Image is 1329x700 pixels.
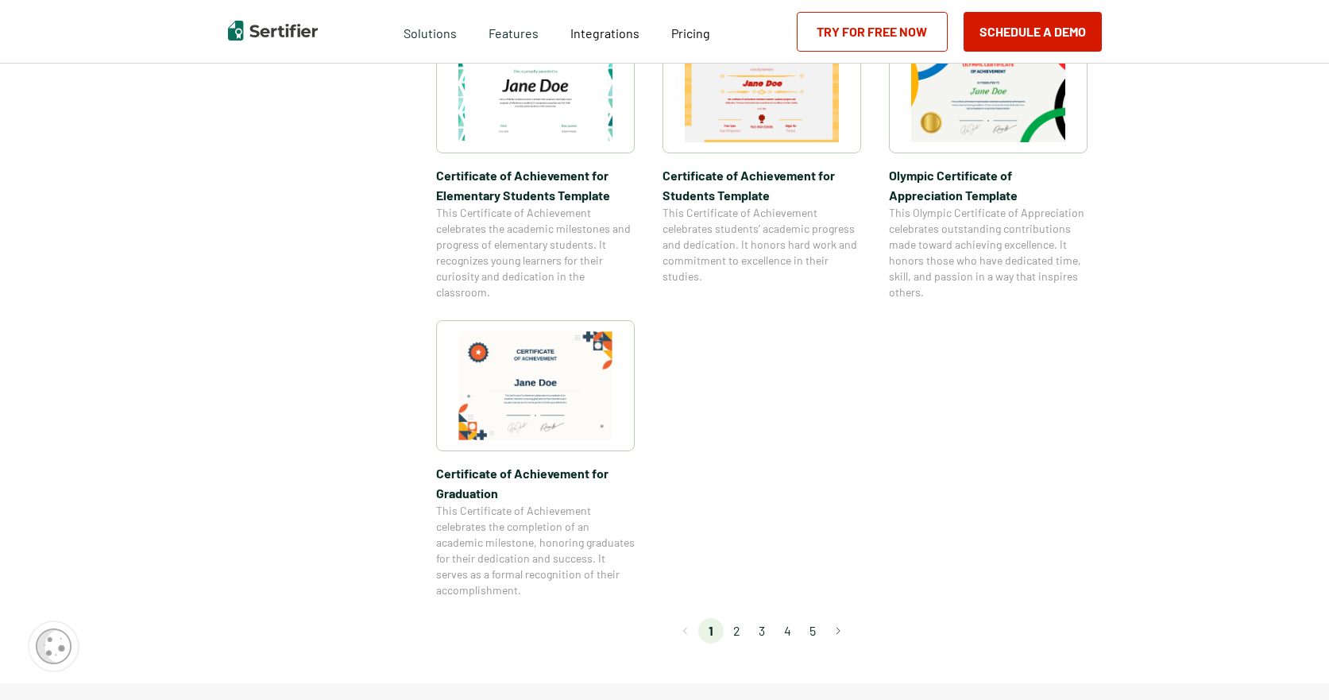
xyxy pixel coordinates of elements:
span: This Certificate of Achievement celebrates the completion of an academic milestone, honoring grad... [436,503,635,598]
span: This Olympic Certificate of Appreciation celebrates outstanding contributions made toward achievi... [889,205,1088,300]
span: Pricing [671,25,710,41]
span: This Certificate of Achievement celebrates the academic milestones and progress of elementary stu... [436,205,635,300]
a: Pricing [671,21,710,41]
iframe: Chat Widget [1250,624,1329,700]
a: Olympic Certificate of Appreciation​ TemplateOlympic Certificate of Appreciation​ TemplateThis Ol... [889,22,1088,300]
li: page 1 [698,618,724,644]
span: Features [489,21,539,41]
a: Try for Free Now [797,12,948,52]
span: Certificate of Achievement for Students Template [663,165,861,205]
a: Certificate of Achievement for Elementary Students TemplateCertificate of Achievement for Element... [436,22,635,300]
span: Olympic Certificate of Appreciation​ Template [889,165,1088,205]
a: Certificate of Achievement for Students TemplateCertificate of Achievement for Students TemplateT... [663,22,861,300]
button: Go to next page [825,618,851,644]
img: Certificate of Achievement for Graduation [458,331,612,440]
span: Solutions [404,21,457,41]
span: Certificate of Achievement for Graduation [436,463,635,503]
li: page 4 [775,618,800,644]
img: Certificate of Achievement for Students Template [685,33,839,142]
img: Cookie Popup Icon [36,628,71,664]
img: Olympic Certificate of Appreciation​ Template [911,33,1065,142]
img: Certificate of Achievement for Elementary Students Template [458,33,612,142]
li: page 3 [749,618,775,644]
button: Schedule a Demo [964,12,1102,52]
span: Certificate of Achievement for Elementary Students Template [436,165,635,205]
li: page 2 [724,618,749,644]
a: Integrations [570,21,639,41]
a: Certificate of Achievement for GraduationCertificate of Achievement for GraduationThis Certificat... [436,320,635,598]
span: This Certificate of Achievement celebrates students’ academic progress and dedication. It honors ... [663,205,861,284]
li: page 5 [800,618,825,644]
img: Sertifier | Digital Credentialing Platform [228,21,318,41]
span: Integrations [570,25,639,41]
button: Go to previous page [673,618,698,644]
